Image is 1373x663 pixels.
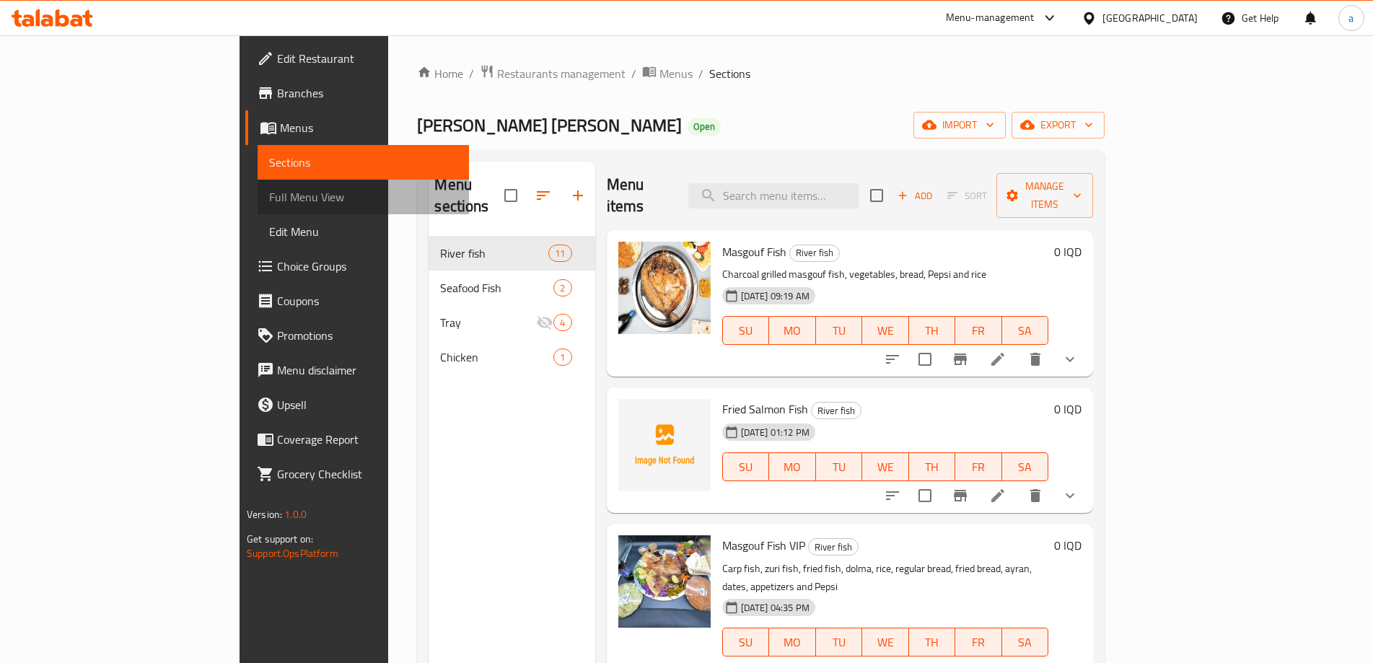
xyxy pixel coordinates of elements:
[659,65,693,82] span: Menus
[722,628,769,657] button: SU
[769,452,816,481] button: MO
[729,320,763,341] span: SU
[245,76,469,110] a: Branches
[258,180,469,214] a: Full Menu View
[480,64,626,83] a: Restaurants management
[868,632,903,653] span: WE
[822,632,857,653] span: TU
[789,245,840,262] div: River fish
[1008,457,1043,478] span: SA
[554,351,571,364] span: 1
[816,316,863,345] button: TU
[429,236,595,271] div: River fish11
[440,245,548,262] span: River fish
[775,457,810,478] span: MO
[1002,316,1049,345] button: SA
[722,241,786,263] span: Masgouf Fish
[277,361,457,379] span: Menu disclaimer
[808,538,859,556] div: River fish
[247,544,338,563] a: Support.OpsPlatform
[1053,478,1087,513] button: show more
[925,116,994,134] span: import
[915,632,950,653] span: TH
[735,289,815,303] span: [DATE] 09:19 AM
[722,316,769,345] button: SU
[1002,628,1049,657] button: SA
[561,178,595,213] button: Add section
[429,271,595,305] div: Seafood Fish2
[862,452,909,481] button: WE
[943,478,978,513] button: Branch-specific-item
[642,64,693,83] a: Menus
[955,452,1002,481] button: FR
[245,318,469,353] a: Promotions
[631,65,636,82] li: /
[816,452,863,481] button: TU
[722,452,769,481] button: SU
[816,628,863,657] button: TU
[1054,242,1082,262] h6: 0 IQD
[955,628,1002,657] button: FR
[1018,342,1053,377] button: delete
[245,249,469,284] a: Choice Groups
[277,431,457,448] span: Coverage Report
[548,245,571,262] div: items
[775,632,810,653] span: MO
[417,109,682,141] span: [PERSON_NAME] [PERSON_NAME]
[822,457,857,478] span: TU
[909,628,956,657] button: TH
[618,535,711,628] img: Masgouf Fish VIP
[247,505,282,524] span: Version:
[618,242,711,334] img: Masgouf Fish
[429,305,595,340] div: Tray4
[892,185,938,207] button: Add
[258,214,469,249] a: Edit Menu
[469,65,474,82] li: /
[812,403,861,419] span: River fish
[868,320,903,341] span: WE
[549,247,571,260] span: 11
[1102,10,1198,26] div: [GEOGRAPHIC_DATA]
[440,314,536,331] span: Tray
[1348,10,1354,26] span: a
[698,65,703,82] li: /
[910,480,940,511] span: Select to update
[247,530,313,548] span: Get support on:
[1002,452,1049,481] button: SA
[245,41,469,76] a: Edit Restaurant
[868,457,903,478] span: WE
[1061,351,1079,368] svg: Show Choices
[892,185,938,207] span: Add item
[943,342,978,377] button: Branch-specific-item
[735,426,815,439] span: [DATE] 01:12 PM
[709,65,750,82] span: Sections
[722,535,805,556] span: Masgouf Fish VIP
[496,180,526,211] span: Select all sections
[822,320,857,341] span: TU
[280,119,457,136] span: Menus
[769,628,816,657] button: MO
[245,457,469,491] a: Grocery Checklist
[440,279,553,297] span: Seafood Fish
[1023,116,1093,134] span: export
[554,281,571,295] span: 2
[910,344,940,374] span: Select to update
[1054,399,1082,419] h6: 0 IQD
[809,539,858,556] span: River fish
[961,457,996,478] span: FR
[277,84,457,102] span: Branches
[811,402,861,419] div: River fish
[946,9,1035,27] div: Menu-management
[1012,112,1105,139] button: export
[769,316,816,345] button: MO
[277,258,457,275] span: Choice Groups
[989,351,1006,368] a: Edit menu item
[553,279,571,297] div: items
[1008,632,1043,653] span: SA
[996,173,1093,218] button: Manage items
[735,601,815,615] span: [DATE] 04:35 PM
[277,465,457,483] span: Grocery Checklist
[915,320,950,341] span: TH
[1053,342,1087,377] button: show more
